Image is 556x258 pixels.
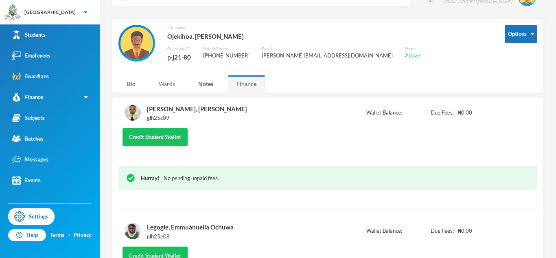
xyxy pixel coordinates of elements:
button: Credit Student Wallet [123,128,188,146]
div: Subjects [12,114,45,122]
a: Privacy [74,231,92,239]
img: ! [127,174,135,182]
div: Notes [190,75,222,93]
div: Finance [228,75,265,93]
img: STUDENT [125,223,141,239]
div: Students [12,31,46,39]
span: ₦0.00 [458,227,472,235]
img: logo [4,4,21,21]
img: STUDENT [125,104,141,121]
span: Hurray! [141,175,160,181]
img: GUARDIAN [120,27,153,60]
div: Legogie, Emmuanuella Ochuwa [147,222,234,232]
div: Bio [118,75,144,93]
div: Active [405,52,420,60]
span: Wallet Balance: [366,109,402,117]
div: [PERSON_NAME][EMAIL_ADDRESS][DOMAIN_NAME] [262,52,393,60]
div: [PERSON_NAME], [PERSON_NAME] [147,104,247,114]
a: Help [8,229,46,241]
div: Finance [12,93,43,101]
div: Batches [12,135,44,143]
div: Guardian ID [167,46,191,52]
div: Guardians [12,72,49,81]
div: [PHONE_NUMBER] [203,52,250,60]
span: ₦0.00 [458,109,472,117]
div: Events [12,176,41,185]
div: Mobile Phone [203,46,250,52]
a: Terms [50,231,64,239]
div: Employees [12,51,50,60]
div: Ojekihoa, [PERSON_NAME] [167,31,420,42]
div: Email [262,46,393,52]
div: glh25c09 [147,114,247,122]
div: No pending unpaid fees. [141,174,529,183]
div: glh25e08 [147,233,234,241]
span: Wallet Balance: [366,227,402,235]
div: [GEOGRAPHIC_DATA] [24,9,76,16]
span: Due Fees: [431,109,454,117]
div: Wards [150,75,184,93]
div: Full name [167,25,420,31]
a: Settings [8,208,55,225]
div: p-j21-80 [167,52,191,62]
div: · [68,231,70,239]
div: Status [405,46,420,52]
button: Options [505,25,537,43]
div: Messages [12,155,48,164]
span: Due Fees: [431,227,454,235]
